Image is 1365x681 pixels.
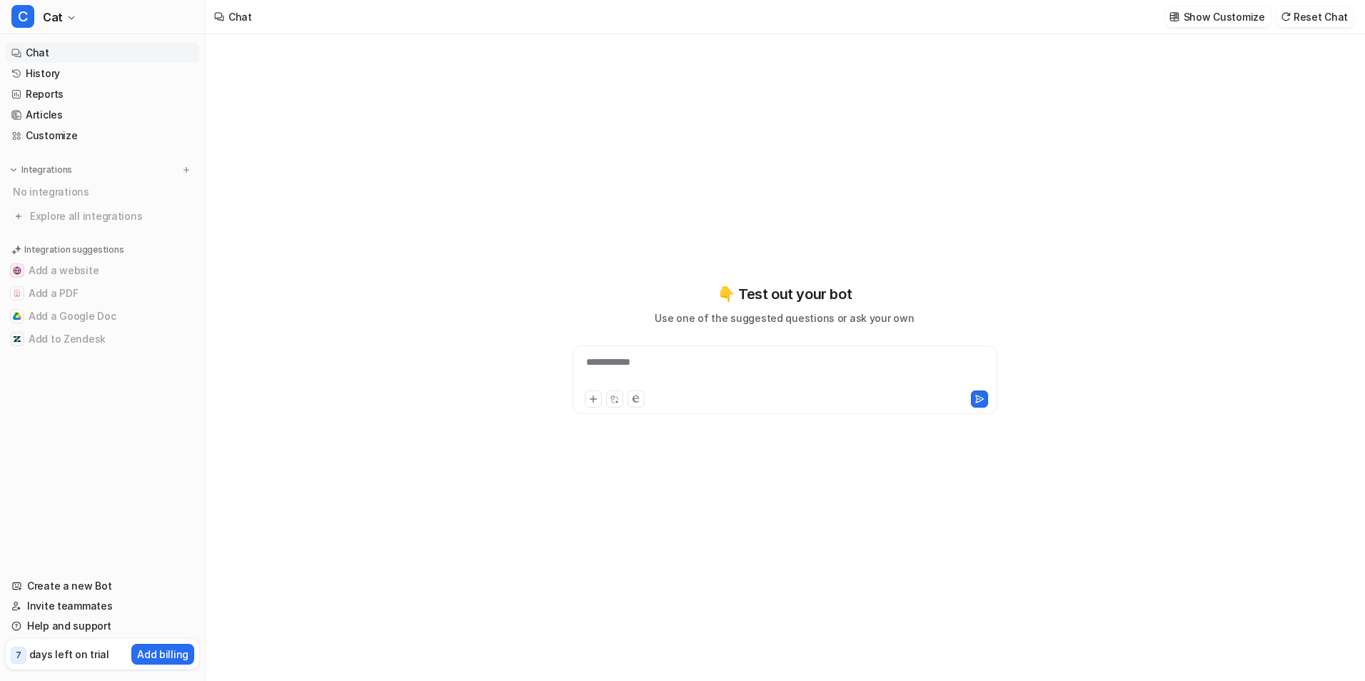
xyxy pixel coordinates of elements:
[131,644,194,665] button: Add billing
[6,43,199,63] a: Chat
[6,596,199,616] a: Invite teammates
[6,206,199,226] a: Explore all integrations
[1281,11,1291,22] img: reset
[13,266,21,275] img: Add a website
[13,289,21,298] img: Add a PDF
[11,5,34,28] span: C
[1276,6,1354,27] button: Reset Chat
[9,180,199,203] div: No integrations
[228,9,252,24] div: Chat
[6,305,199,328] button: Add a Google DocAdd a Google Doc
[1165,6,1271,27] button: Show Customize
[6,259,199,282] button: Add a websiteAdd a website
[655,311,914,326] p: Use one of the suggested questions or ask your own
[137,647,188,662] p: Add billing
[29,647,109,662] p: days left on trial
[6,126,199,146] a: Customize
[30,205,193,228] span: Explore all integrations
[1184,9,1265,24] p: Show Customize
[11,209,26,223] img: explore all integrations
[6,163,76,177] button: Integrations
[6,576,199,596] a: Create a new Bot
[6,282,199,305] button: Add a PDFAdd a PDF
[6,616,199,636] a: Help and support
[9,165,19,175] img: expand menu
[1169,11,1179,22] img: customize
[13,312,21,321] img: Add a Google Doc
[6,64,199,84] a: History
[43,7,63,27] span: Cat
[6,84,199,104] a: Reports
[21,164,72,176] p: Integrations
[717,283,852,305] p: 👇 Test out your bot
[181,165,191,175] img: menu_add.svg
[6,328,199,350] button: Add to ZendeskAdd to Zendesk
[24,243,124,256] p: Integration suggestions
[13,335,21,343] img: Add to Zendesk
[16,649,21,662] p: 7
[6,105,199,125] a: Articles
